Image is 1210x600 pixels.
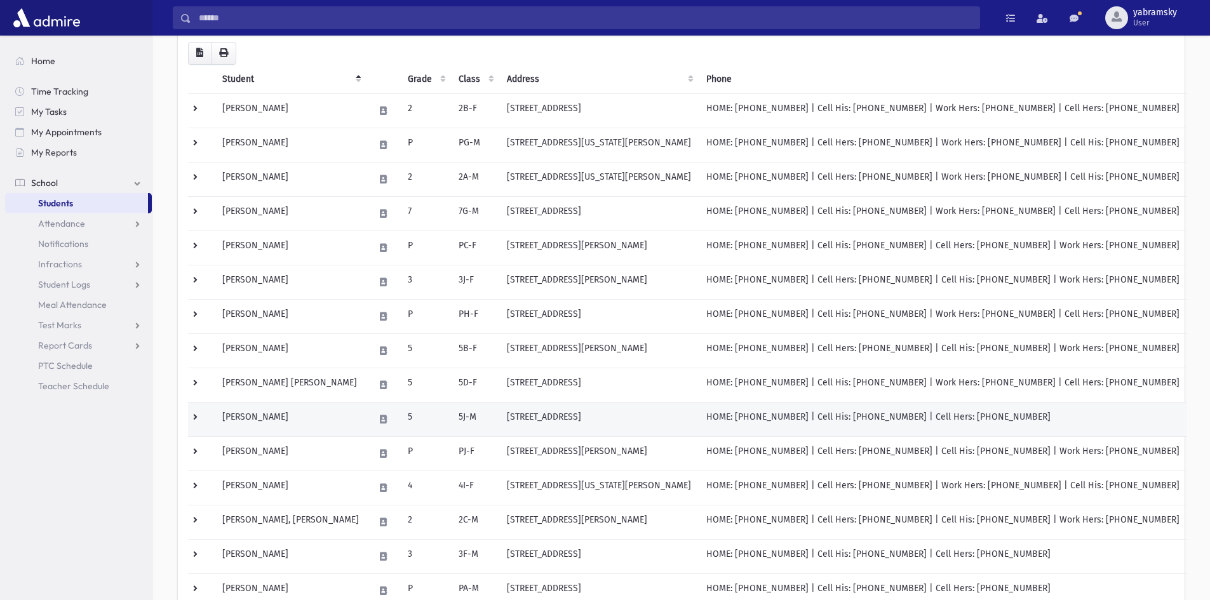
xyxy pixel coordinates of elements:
[38,360,93,371] span: PTC Schedule
[451,505,499,539] td: 2C-M
[400,196,451,230] td: 7
[451,162,499,196] td: 2A-M
[215,196,366,230] td: [PERSON_NAME]
[499,162,699,196] td: [STREET_ADDRESS][US_STATE][PERSON_NAME]
[499,93,699,128] td: [STREET_ADDRESS]
[699,505,1187,539] td: HOME: [PHONE_NUMBER] | Cell Hers: [PHONE_NUMBER] | Cell His: [PHONE_NUMBER] | Work Hers: [PHONE_N...
[215,539,366,573] td: [PERSON_NAME]
[38,319,81,331] span: Test Marks
[400,299,451,333] td: P
[699,265,1187,299] td: HOME: [PHONE_NUMBER] | Cell Hers: [PHONE_NUMBER] | Cell His: [PHONE_NUMBER] | Work Hers: [PHONE_N...
[400,436,451,470] td: P
[499,436,699,470] td: [STREET_ADDRESS][PERSON_NAME]
[38,279,90,290] span: Student Logs
[499,505,699,539] td: [STREET_ADDRESS][PERSON_NAME]
[215,333,366,368] td: [PERSON_NAME]
[215,65,366,94] th: Student: activate to sort column descending
[400,402,451,436] td: 5
[499,196,699,230] td: [STREET_ADDRESS]
[215,470,366,505] td: [PERSON_NAME]
[5,213,152,234] a: Attendance
[31,55,55,67] span: Home
[451,402,499,436] td: 5J-M
[31,147,77,158] span: My Reports
[215,505,366,539] td: [PERSON_NAME], [PERSON_NAME]
[499,402,699,436] td: [STREET_ADDRESS]
[499,299,699,333] td: [STREET_ADDRESS]
[31,86,88,97] span: Time Tracking
[699,368,1187,402] td: HOME: [PHONE_NUMBER] | Cell His: [PHONE_NUMBER] | Work Hers: [PHONE_NUMBER] | Cell Hers: [PHONE_N...
[211,42,236,65] button: Print
[5,51,152,71] a: Home
[451,65,499,94] th: Class: activate to sort column ascending
[400,333,451,368] td: 5
[5,274,152,295] a: Student Logs
[400,65,451,94] th: Grade: activate to sort column ascending
[699,402,1187,436] td: HOME: [PHONE_NUMBER] | Cell His: [PHONE_NUMBER] | Cell Hers: [PHONE_NUMBER]
[400,505,451,539] td: 2
[699,65,1187,94] th: Phone
[5,315,152,335] a: Test Marks
[699,299,1187,333] td: HOME: [PHONE_NUMBER] | Cell His: [PHONE_NUMBER] | Work Hers: [PHONE_NUMBER] | Cell Hers: [PHONE_N...
[400,539,451,573] td: 3
[400,368,451,402] td: 5
[499,265,699,299] td: [STREET_ADDRESS][PERSON_NAME]
[400,128,451,162] td: P
[38,258,82,270] span: Infractions
[5,102,152,122] a: My Tasks
[499,470,699,505] td: [STREET_ADDRESS][US_STATE][PERSON_NAME]
[400,230,451,265] td: P
[31,177,58,189] span: School
[5,356,152,376] a: PTC Schedule
[451,265,499,299] td: 3J-F
[38,197,73,209] span: Students
[499,128,699,162] td: [STREET_ADDRESS][US_STATE][PERSON_NAME]
[215,402,366,436] td: [PERSON_NAME]
[1133,8,1177,18] span: yabramsky
[215,93,366,128] td: [PERSON_NAME]
[699,128,1187,162] td: HOME: [PHONE_NUMBER] | Cell Hers: [PHONE_NUMBER] | Work Hers: [PHONE_NUMBER] | Cell His: [PHONE_N...
[699,93,1187,128] td: HOME: [PHONE_NUMBER] | Cell His: [PHONE_NUMBER] | Work Hers: [PHONE_NUMBER] | Cell Hers: [PHONE_N...
[699,196,1187,230] td: HOME: [PHONE_NUMBER] | Cell His: [PHONE_NUMBER] | Work Hers: [PHONE_NUMBER] | Cell Hers: [PHONE_N...
[5,193,148,213] a: Students
[1133,18,1177,28] span: User
[215,265,366,299] td: [PERSON_NAME]
[699,230,1187,265] td: HOME: [PHONE_NUMBER] | Cell His: [PHONE_NUMBER] | Cell Hers: [PHONE_NUMBER] | Work Hers: [PHONE_N...
[451,196,499,230] td: 7G-M
[400,265,451,299] td: 3
[451,230,499,265] td: PC-F
[5,335,152,356] a: Report Cards
[699,436,1187,470] td: HOME: [PHONE_NUMBER] | Cell Hers: [PHONE_NUMBER] | Cell His: [PHONE_NUMBER] | Work Hers: [PHONE_N...
[5,173,152,193] a: School
[215,368,366,402] td: [PERSON_NAME] [PERSON_NAME]
[38,299,107,310] span: Meal Attendance
[699,470,1187,505] td: HOME: [PHONE_NUMBER] | Cell Hers: [PHONE_NUMBER] | Work Hers: [PHONE_NUMBER] | Cell His: [PHONE_N...
[188,42,212,65] button: CSV
[10,5,83,30] img: AdmirePro
[38,218,85,229] span: Attendance
[400,93,451,128] td: 2
[5,81,152,102] a: Time Tracking
[451,368,499,402] td: 5D-F
[215,299,366,333] td: [PERSON_NAME]
[5,376,152,396] a: Teacher Schedule
[499,230,699,265] td: [STREET_ADDRESS][PERSON_NAME]
[400,470,451,505] td: 4
[215,436,366,470] td: [PERSON_NAME]
[499,368,699,402] td: [STREET_ADDRESS]
[451,470,499,505] td: 4I-F
[499,333,699,368] td: [STREET_ADDRESS][PERSON_NAME]
[451,128,499,162] td: PG-M
[38,380,109,392] span: Teacher Schedule
[499,539,699,573] td: [STREET_ADDRESS]
[5,254,152,274] a: Infractions
[451,333,499,368] td: 5B-F
[31,106,67,117] span: My Tasks
[38,238,88,250] span: Notifications
[451,93,499,128] td: 2B-F
[451,539,499,573] td: 3F-M
[5,295,152,315] a: Meal Attendance
[38,340,92,351] span: Report Cards
[400,162,451,196] td: 2
[451,299,499,333] td: PH-F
